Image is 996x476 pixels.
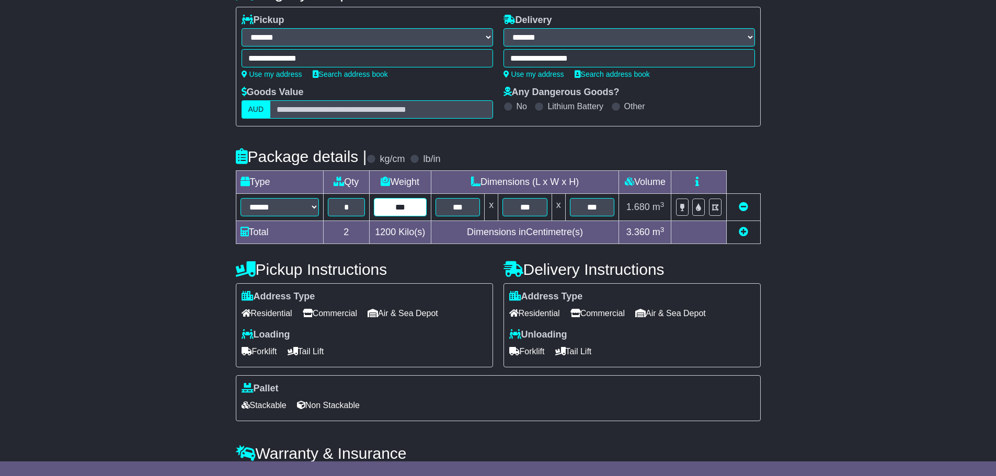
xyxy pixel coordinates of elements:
[236,148,367,165] h4: Package details |
[431,171,619,194] td: Dimensions (L x W x H)
[626,227,650,237] span: 3.360
[242,87,304,98] label: Goods Value
[242,343,277,359] span: Forklift
[619,171,671,194] td: Volume
[624,101,645,111] label: Other
[503,87,620,98] label: Any Dangerous Goods?
[242,100,271,119] label: AUD
[503,70,564,78] a: Use my address
[552,194,565,221] td: x
[242,70,302,78] a: Use my address
[242,15,284,26] label: Pickup
[368,305,438,321] span: Air & Sea Depot
[242,383,279,394] label: Pallet
[313,70,388,78] a: Search address book
[431,221,619,244] td: Dimensions in Centimetre(s)
[303,305,357,321] span: Commercial
[288,343,324,359] span: Tail Lift
[739,202,748,212] a: Remove this item
[517,101,527,111] label: No
[626,202,650,212] span: 1.680
[236,261,493,278] h4: Pickup Instructions
[547,101,603,111] label: Lithium Battery
[503,261,761,278] h4: Delivery Instructions
[509,305,560,321] span: Residential
[380,154,405,165] label: kg/cm
[236,171,323,194] td: Type
[509,329,567,341] label: Unloading
[323,221,369,244] td: 2
[369,171,431,194] td: Weight
[369,221,431,244] td: Kilo(s)
[323,171,369,194] td: Qty
[242,397,287,413] span: Stackable
[503,15,552,26] label: Delivery
[423,154,440,165] label: lb/in
[242,329,290,341] label: Loading
[236,445,761,462] h4: Warranty & Insurance
[652,227,665,237] span: m
[555,343,592,359] span: Tail Lift
[635,305,706,321] span: Air & Sea Depot
[375,227,396,237] span: 1200
[575,70,650,78] a: Search address book
[660,226,665,234] sup: 3
[242,305,292,321] span: Residential
[509,343,545,359] span: Forklift
[739,227,748,237] a: Add new item
[570,305,625,321] span: Commercial
[297,397,360,413] span: Non Stackable
[660,201,665,208] sup: 3
[485,194,498,221] td: x
[236,221,323,244] td: Total
[242,291,315,303] label: Address Type
[652,202,665,212] span: m
[509,291,583,303] label: Address Type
